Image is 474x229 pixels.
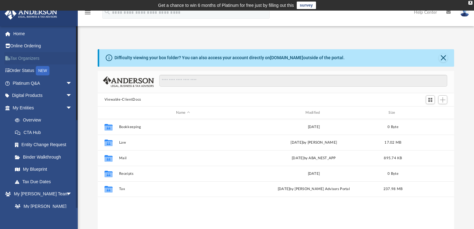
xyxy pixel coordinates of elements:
[4,52,81,64] a: Tax Organizers
[84,12,91,16] a: menu
[66,188,78,201] span: arrow_drop_down
[468,1,472,5] div: close
[119,141,247,145] button: Law
[408,110,452,116] div: id
[4,77,81,89] a: Platinum Q&Aarrow_drop_down
[250,140,378,146] div: [DATE] by [PERSON_NAME]
[388,125,398,129] span: 0 Byte
[119,156,247,160] button: Mail
[9,200,75,220] a: My [PERSON_NAME] Team
[250,187,378,192] div: [DATE] by [PERSON_NAME] Advisors Portal
[114,55,345,61] div: Difficulty viewing your box folder? You can also access your account directly on outside of the p...
[4,64,81,77] a: Order StatusNEW
[380,110,405,116] div: Size
[105,97,141,103] button: Viewable-ClientDocs
[100,110,116,116] div: id
[9,175,81,188] a: Tax Due Dates
[460,8,469,17] img: User Pic
[270,55,303,60] a: [DOMAIN_NAME]
[249,110,378,116] div: Modified
[384,156,402,160] span: 895.74 KB
[388,172,398,175] span: 0 Byte
[3,7,59,20] img: Anderson Advisors Platinum Portal
[9,139,81,151] a: Entity Change Request
[297,2,316,9] a: survey
[119,125,247,129] button: Bookkeeping
[9,163,78,176] a: My Blueprint
[250,155,378,161] div: [DATE] by ABA_NEST_APP
[119,172,247,176] button: Receipts
[9,151,81,163] a: Binder Walkthrough
[66,89,78,102] span: arrow_drop_down
[9,114,81,126] a: Overview
[4,89,81,102] a: Digital Productsarrow_drop_down
[426,95,435,104] button: Switch to Grid View
[119,187,247,191] button: Tax
[66,102,78,114] span: arrow_drop_down
[439,54,448,62] button: Close
[158,2,294,9] div: Get a chance to win 6 months of Platinum for free just by filling out this
[4,27,81,40] a: Home
[36,66,49,75] div: NEW
[4,102,81,114] a: My Entitiesarrow_drop_down
[104,8,111,15] i: search
[250,171,378,177] div: [DATE]
[159,75,447,87] input: Search files and folders
[9,126,81,139] a: CTA Hub
[384,141,401,144] span: 17.02 MB
[250,124,378,130] div: [DATE]
[438,95,448,104] button: Add
[4,40,81,52] a: Online Ordering
[118,110,247,116] div: Name
[383,188,402,191] span: 237.98 MB
[66,77,78,90] span: arrow_drop_down
[84,9,91,16] i: menu
[4,188,78,200] a: My [PERSON_NAME] Teamarrow_drop_down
